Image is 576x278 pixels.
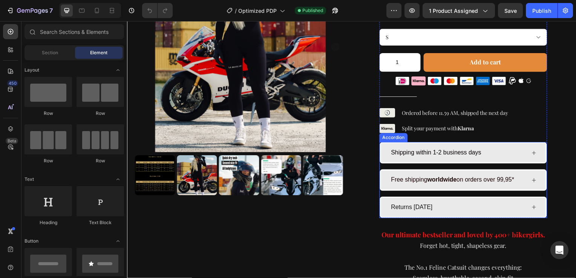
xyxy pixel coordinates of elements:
[532,7,551,15] div: Publish
[25,157,72,164] div: Row
[256,211,421,220] strong: Our ultimate bestseller and loved by 400+ bikergirls.
[112,173,124,185] span: Toggle open
[504,8,517,14] span: Save
[25,67,39,73] span: Layout
[277,88,387,97] p: Ordered before 11.59 AM, shipped the next day
[127,21,576,278] iframe: Design area
[7,80,18,86] div: 450
[238,7,277,15] span: Optimized PDP
[256,114,281,121] div: Accordion
[266,182,308,193] p: Returns [DATE]
[254,101,270,116] img: gempages_578741210387055335-5969253a-04b4-4175-965d-cefbeac58afb.svg
[233,210,444,232] p: Forget hot, tight, shapeless gear.
[429,7,478,15] span: 1 product assigned
[25,176,34,183] span: Text
[235,7,237,15] span: /
[77,157,124,164] div: Row
[6,138,18,144] div: Beta
[345,36,377,47] div: Add to cart
[25,238,38,244] span: Button
[526,3,558,18] button: Publish
[302,157,332,163] strong: worldwide
[49,6,53,15] p: 7
[142,3,173,18] div: Undo/Redo
[25,24,124,39] input: Search Sections & Elements
[205,21,214,31] button: Carousel Next Arrow
[112,64,124,76] span: Toggle open
[77,110,124,117] div: Row
[333,105,349,112] strong: Klarna
[266,157,390,163] span: Free shipping on orders over 99,95*
[498,3,523,18] button: Save
[25,219,72,226] div: Heading
[42,49,58,56] span: Section
[233,232,444,264] p: The No.1 Feline Catsuit changes everything: Seamless, breathable, second-skin fit
[254,32,296,51] input: quantity
[299,32,423,51] button: Add to cart
[302,7,323,14] span: Published
[277,104,387,113] p: Split your payment with
[423,3,495,18] button: 1 product assigned
[112,235,124,247] span: Toggle open
[77,219,124,226] div: Text Block
[266,129,357,136] span: Shipping within 1-2 business days
[550,241,568,259] div: Open Intercom Messenger
[90,49,107,56] span: Element
[254,85,270,101] img: gempages_578741210387055335-e60d910c-1907-4d90-81ff-d733eb3559d5.svg
[3,3,56,18] button: 7
[25,110,72,117] div: Row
